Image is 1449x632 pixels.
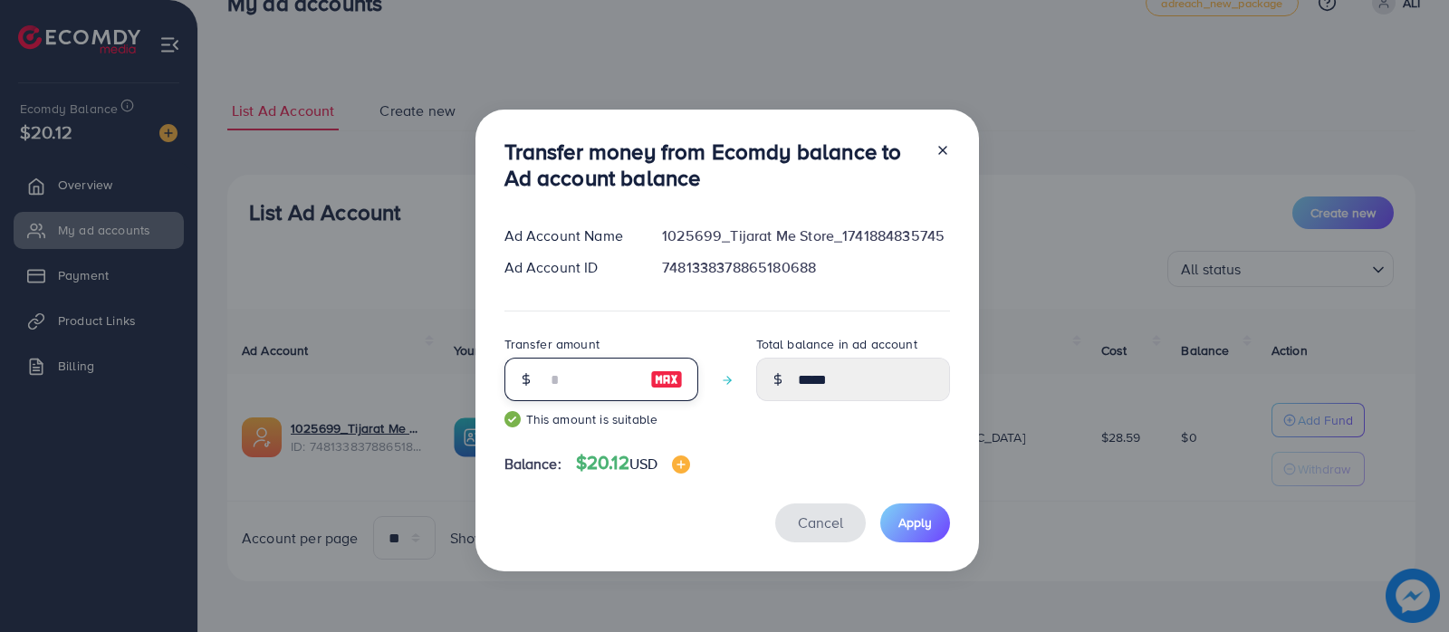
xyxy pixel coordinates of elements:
h3: Transfer money from Ecomdy balance to Ad account balance [504,139,921,191]
button: Cancel [775,503,866,542]
div: 1025699_Tijarat Me Store_1741884835745 [648,225,964,246]
small: This amount is suitable [504,410,698,428]
h4: $20.12 [576,452,690,474]
button: Apply [880,503,950,542]
label: Transfer amount [504,335,600,353]
span: Apply [898,513,932,531]
img: image [650,369,683,390]
img: image [672,455,690,474]
div: Ad Account ID [490,257,648,278]
span: Cancel [798,512,843,532]
span: Balance: [504,454,561,474]
span: USD [629,454,657,474]
label: Total balance in ad account [756,335,917,353]
img: guide [504,411,521,427]
div: 7481338378865180688 [648,257,964,278]
div: Ad Account Name [490,225,648,246]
